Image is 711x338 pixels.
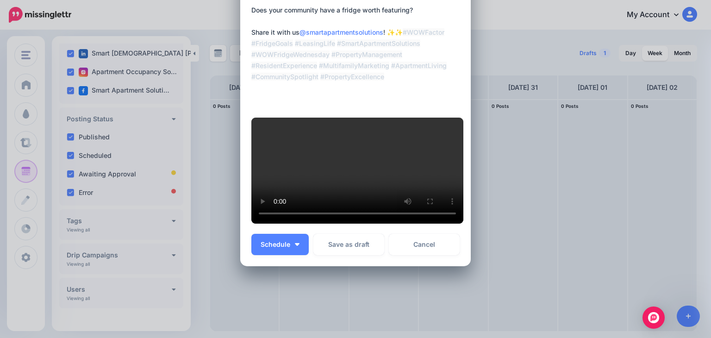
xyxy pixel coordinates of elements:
[261,241,290,248] span: Schedule
[642,307,665,329] div: Open Intercom Messenger
[251,234,309,255] button: Schedule
[295,243,299,246] img: arrow-down-white.png
[313,234,384,255] button: Save as draft
[389,234,460,255] a: Cancel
